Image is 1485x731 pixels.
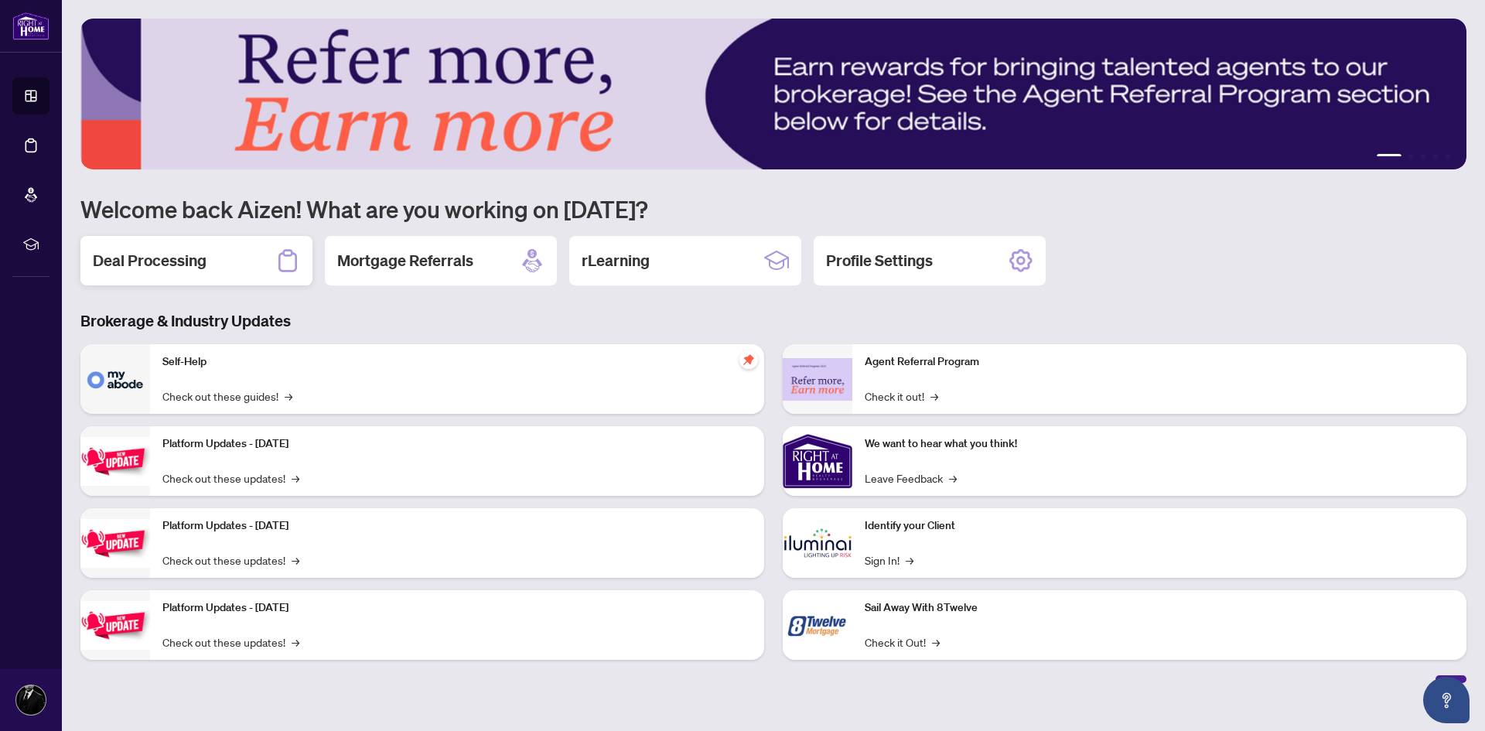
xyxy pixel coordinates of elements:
button: 3 [1420,154,1426,160]
img: We want to hear what you think! [783,426,852,496]
p: Platform Updates - [DATE] [162,436,752,453]
p: Sail Away With 8Twelve [865,599,1454,617]
h1: Welcome back Aizen! What are you working on [DATE]? [80,194,1466,224]
img: Profile Icon [16,685,46,715]
a: Leave Feedback→ [865,470,957,487]
h2: rLearning [582,250,650,272]
button: 4 [1432,154,1439,160]
a: Check it out!→ [865,388,938,405]
h2: Mortgage Referrals [337,250,473,272]
p: Agent Referral Program [865,354,1454,371]
button: Open asap [1423,677,1470,723]
p: We want to hear what you think! [865,436,1454,453]
span: → [932,634,940,651]
img: Slide 0 [80,19,1466,169]
span: → [292,634,299,651]
p: Platform Updates - [DATE] [162,599,752,617]
img: Platform Updates - July 8, 2025 [80,519,150,568]
a: Check out these guides!→ [162,388,292,405]
a: Check out these updates!→ [162,470,299,487]
span: → [292,552,299,569]
span: pushpin [739,350,758,369]
span: → [285,388,292,405]
span: → [906,552,913,569]
a: Check it Out!→ [865,634,940,651]
h2: Deal Processing [93,250,207,272]
a: Sign In!→ [865,552,913,569]
span: → [930,388,938,405]
h2: Profile Settings [826,250,933,272]
a: Check out these updates!→ [162,552,299,569]
img: logo [12,12,49,40]
img: Platform Updates - July 21, 2025 [80,437,150,486]
img: Platform Updates - June 23, 2025 [80,601,150,650]
p: Self-Help [162,354,752,371]
span: → [292,470,299,487]
span: → [949,470,957,487]
img: Sail Away With 8Twelve [783,590,852,660]
button: 5 [1445,154,1451,160]
img: Self-Help [80,344,150,414]
img: Agent Referral Program [783,358,852,401]
button: 2 [1408,154,1414,160]
button: 1 [1377,154,1401,160]
h3: Brokerage & Industry Updates [80,310,1466,332]
img: Identify your Client [783,508,852,578]
p: Identify your Client [865,518,1454,535]
p: Platform Updates - [DATE] [162,518,752,535]
a: Check out these updates!→ [162,634,299,651]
